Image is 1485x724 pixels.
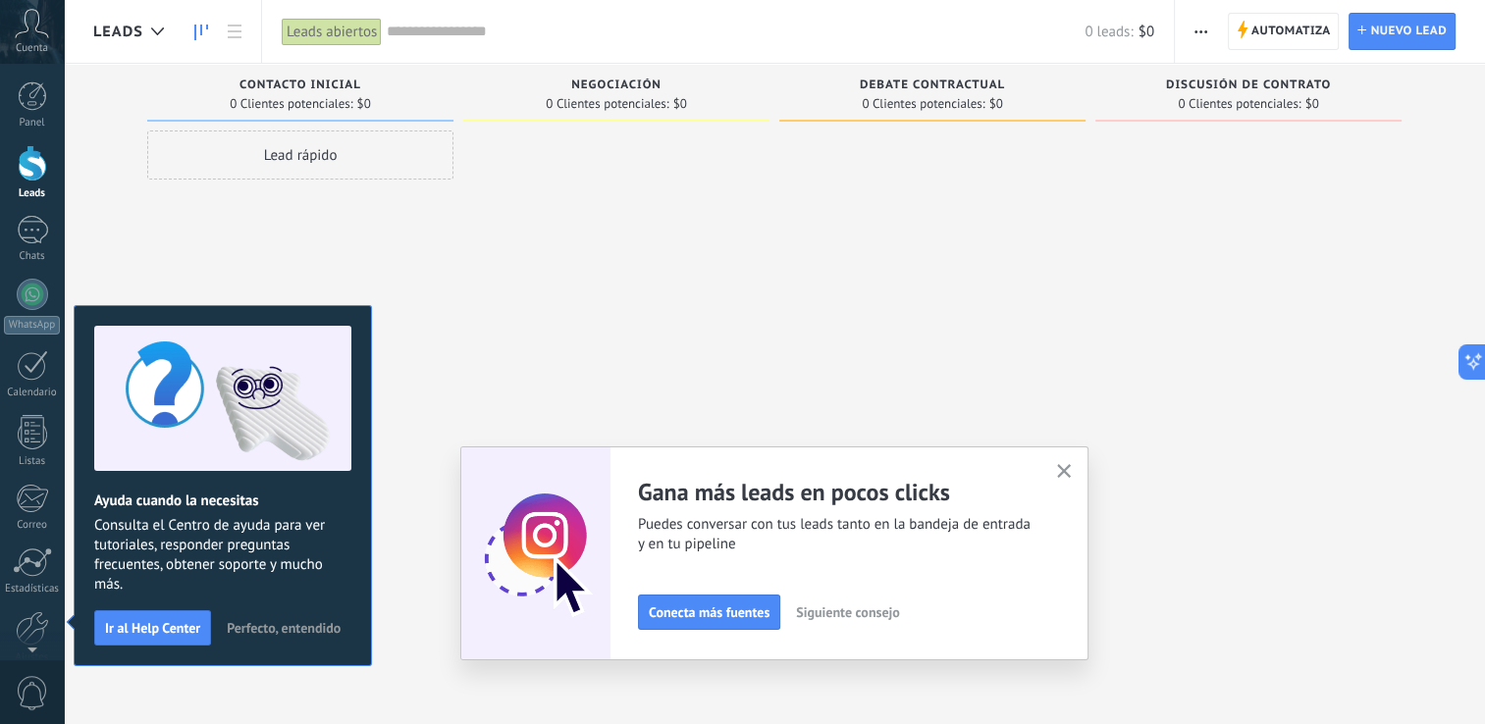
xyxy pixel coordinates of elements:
div: Debate contractual [789,78,1076,95]
a: Lista [218,13,251,51]
span: $0 [1305,98,1319,110]
span: $0 [1139,23,1154,41]
span: Nuevo lead [1370,14,1447,49]
a: Nuevo lead [1349,13,1456,50]
span: Cuenta [16,42,48,55]
div: Listas [4,455,61,468]
div: Discusión de contrato [1105,78,1392,95]
span: $0 [357,98,371,110]
button: Conecta más fuentes [638,595,780,630]
button: Más [1187,13,1215,50]
span: Contacto inicial [239,78,361,92]
span: Discusión de contrato [1166,78,1331,92]
span: Perfecto, entendido [227,621,341,635]
div: Calendario [4,387,61,399]
span: $0 [989,98,1003,110]
div: Chats [4,250,61,263]
span: 0 Clientes potenciales: [862,98,984,110]
button: Siguiente consejo [787,597,908,627]
div: Estadísticas [4,583,61,595]
div: Leads abiertos [282,18,382,46]
div: Leads [4,187,61,200]
span: Debate contractual [860,78,1005,92]
span: Puedes conversar con tus leads tanto en la bandeja de entrada y en tu pipeline [638,515,1033,554]
span: Leads [93,23,143,41]
span: Negociación [571,78,662,92]
h2: Gana más leads en pocos clicks [638,477,1033,507]
span: 0 leads: [1085,23,1133,41]
div: Contacto inicial [157,78,444,95]
div: WhatsApp [4,316,60,335]
span: Automatiza [1251,14,1331,49]
span: $0 [673,98,687,110]
div: Negociación [473,78,760,95]
span: 0 Clientes potenciales: [546,98,668,110]
div: Lead rápido [147,130,453,180]
button: Perfecto, entendido [218,613,349,643]
span: Ir al Help Center [105,621,200,635]
span: Consulta el Centro de ayuda para ver tutoriales, responder preguntas frecuentes, obtener soporte ... [94,516,351,595]
div: Correo [4,519,61,532]
span: 0 Clientes potenciales: [1178,98,1300,110]
span: 0 Clientes potenciales: [230,98,352,110]
span: Siguiente consejo [796,605,899,619]
a: Leads [185,13,218,51]
h2: Ayuda cuando la necesitas [94,491,351,510]
span: Conecta más fuentes [649,605,769,619]
a: Automatiza [1228,13,1340,50]
div: Panel [4,117,61,129]
button: Ir al Help Center [94,610,211,646]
